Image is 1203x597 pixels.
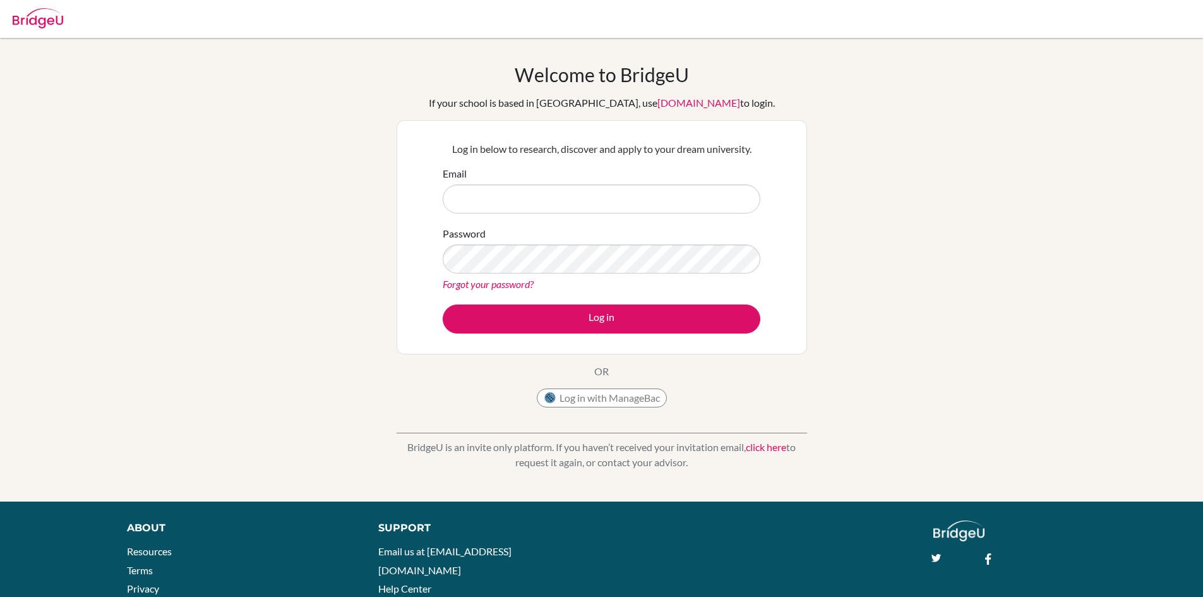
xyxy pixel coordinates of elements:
a: Resources [127,545,172,557]
button: Log in with ManageBac [537,389,667,407]
p: BridgeU is an invite only platform. If you haven’t received your invitation email, to request it ... [397,440,807,470]
a: Help Center [378,582,431,594]
h1: Welcome to BridgeU [515,63,689,86]
p: Log in below to research, discover and apply to your dream university. [443,142,760,157]
a: Terms [127,564,153,576]
a: [DOMAIN_NAME] [657,97,740,109]
a: Email us at [EMAIL_ADDRESS][DOMAIN_NAME] [378,545,512,576]
img: Bridge-U [13,8,63,28]
label: Password [443,226,486,241]
a: click here [746,441,786,453]
p: OR [594,364,609,379]
a: Forgot your password? [443,278,534,290]
div: About [127,521,350,536]
div: Support [378,521,587,536]
button: Log in [443,305,760,334]
div: If your school is based in [GEOGRAPHIC_DATA], use to login. [429,95,775,111]
label: Email [443,166,467,181]
img: logo_white@2x-f4f0deed5e89b7ecb1c2cc34c3e3d731f90f0f143d5ea2071677605dd97b5244.png [933,521,985,541]
a: Privacy [127,582,159,594]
